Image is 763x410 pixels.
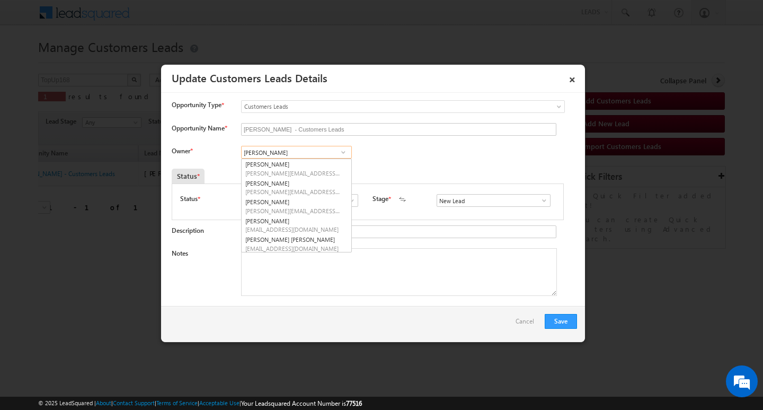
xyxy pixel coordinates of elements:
a: Update Customers Leads Details [172,70,327,85]
a: × [563,68,581,87]
span: Your Leadsquared Account Number is [241,399,362,407]
a: Customers Leads [241,100,565,113]
em: Start Chat [144,327,192,341]
label: Status [180,194,198,204]
a: [PERSON_NAME] [242,159,351,178]
button: Save [545,314,577,329]
a: [PERSON_NAME] [PERSON_NAME] [242,234,351,254]
a: Acceptable Use [199,399,239,406]
span: Customers Leads [242,102,521,111]
label: Opportunity Name [172,124,227,132]
input: Type to Search [437,194,551,207]
input: Type to Search [241,146,352,159]
span: [EMAIL_ADDRESS][DOMAIN_NAME] [245,245,341,252]
div: Chat with us now [55,56,178,69]
span: Opportunity Type [172,100,221,110]
span: 77516 [346,399,362,407]
label: Owner [172,147,192,155]
label: Description [172,226,204,234]
span: © 2025 LeadSquared | | | | | [38,398,362,408]
a: [PERSON_NAME] [242,216,351,235]
img: d_60004797649_company_0_60004797649 [18,56,45,69]
a: [PERSON_NAME] [242,197,351,216]
span: [PERSON_NAME][EMAIL_ADDRESS][PERSON_NAME][DOMAIN_NAME] [245,169,341,177]
a: Contact Support [113,399,155,406]
a: Show All Items [535,195,548,206]
div: Status [172,169,205,184]
label: Stage [372,194,388,204]
a: Show All Items [342,195,356,206]
a: Cancel [516,314,539,334]
span: [PERSON_NAME][EMAIL_ADDRESS][PERSON_NAME][DOMAIN_NAME] [245,188,341,196]
span: [EMAIL_ADDRESS][DOMAIN_NAME] [245,225,341,233]
label: Notes [172,249,188,257]
div: Minimize live chat window [174,5,199,31]
span: [PERSON_NAME][EMAIL_ADDRESS][DOMAIN_NAME] [245,207,341,215]
a: Terms of Service [156,399,198,406]
a: About [96,399,111,406]
a: [PERSON_NAME] [242,178,351,197]
textarea: Type your message and hit 'Enter' [14,98,193,318]
a: Show All Items [336,147,350,158]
